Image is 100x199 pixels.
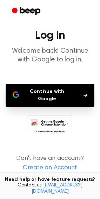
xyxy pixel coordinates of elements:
a: [EMAIL_ADDRESS][DOMAIN_NAME] [32,183,82,194]
p: Welcome back! Continue with Google to log in. [6,47,94,64]
button: Continue with Google [6,84,94,107]
span: Contact us [4,183,96,195]
a: Create an Account [7,163,93,173]
a: Beep [7,5,47,18]
h1: Log In [6,30,94,41]
p: Don't have an account? [6,154,94,173]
